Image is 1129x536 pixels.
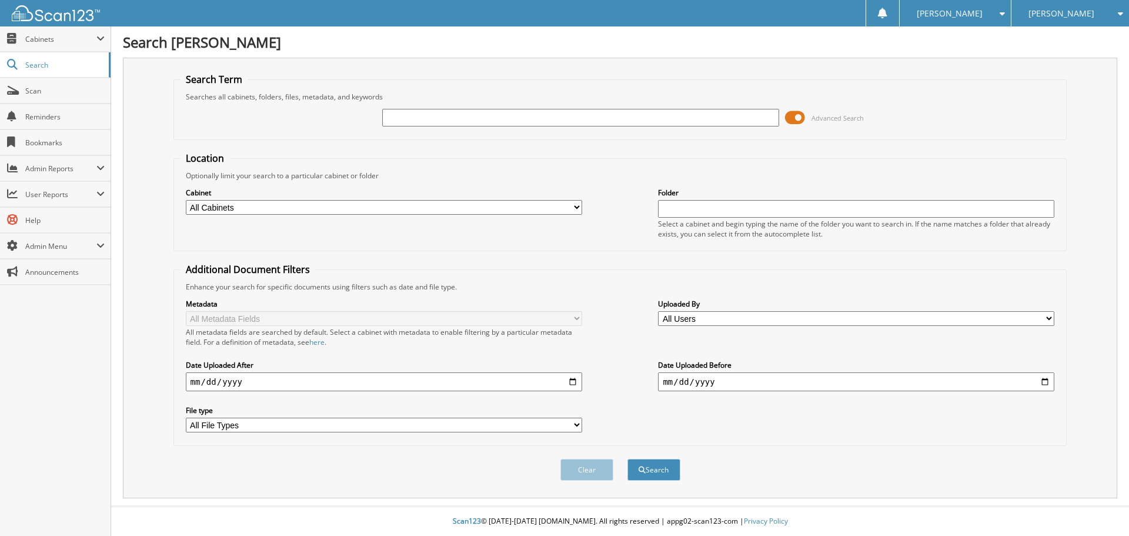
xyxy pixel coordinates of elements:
[811,114,864,122] span: Advanced Search
[658,372,1054,391] input: end
[25,215,105,225] span: Help
[25,164,96,174] span: Admin Reports
[453,516,481,526] span: Scan123
[25,138,105,148] span: Bookmarks
[123,32,1117,52] h1: Search [PERSON_NAME]
[111,507,1129,536] div: © [DATE]-[DATE] [DOMAIN_NAME]. All rights reserved | appg02-scan123-com |
[25,267,105,277] span: Announcements
[186,360,582,370] label: Date Uploaded After
[560,459,613,481] button: Clear
[658,360,1054,370] label: Date Uploaded Before
[658,299,1054,309] label: Uploaded By
[25,60,103,70] span: Search
[1028,10,1094,17] span: [PERSON_NAME]
[186,405,582,415] label: File type
[180,73,248,86] legend: Search Term
[180,263,316,276] legend: Additional Document Filters
[25,112,105,122] span: Reminders
[186,327,582,347] div: All metadata fields are searched by default. Select a cabinet with metadata to enable filtering b...
[658,188,1054,198] label: Folder
[25,86,105,96] span: Scan
[186,188,582,198] label: Cabinet
[309,337,325,347] a: here
[658,219,1054,239] div: Select a cabinet and begin typing the name of the folder you want to search in. If the name match...
[744,516,788,526] a: Privacy Policy
[627,459,680,481] button: Search
[25,241,96,251] span: Admin Menu
[917,10,983,17] span: [PERSON_NAME]
[180,171,1061,181] div: Optionally limit your search to a particular cabinet or folder
[12,5,100,21] img: scan123-logo-white.svg
[180,92,1061,102] div: Searches all cabinets, folders, files, metadata, and keywords
[25,34,96,44] span: Cabinets
[186,299,582,309] label: Metadata
[180,152,230,165] legend: Location
[25,189,96,199] span: User Reports
[180,282,1061,292] div: Enhance your search for specific documents using filters such as date and file type.
[186,372,582,391] input: start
